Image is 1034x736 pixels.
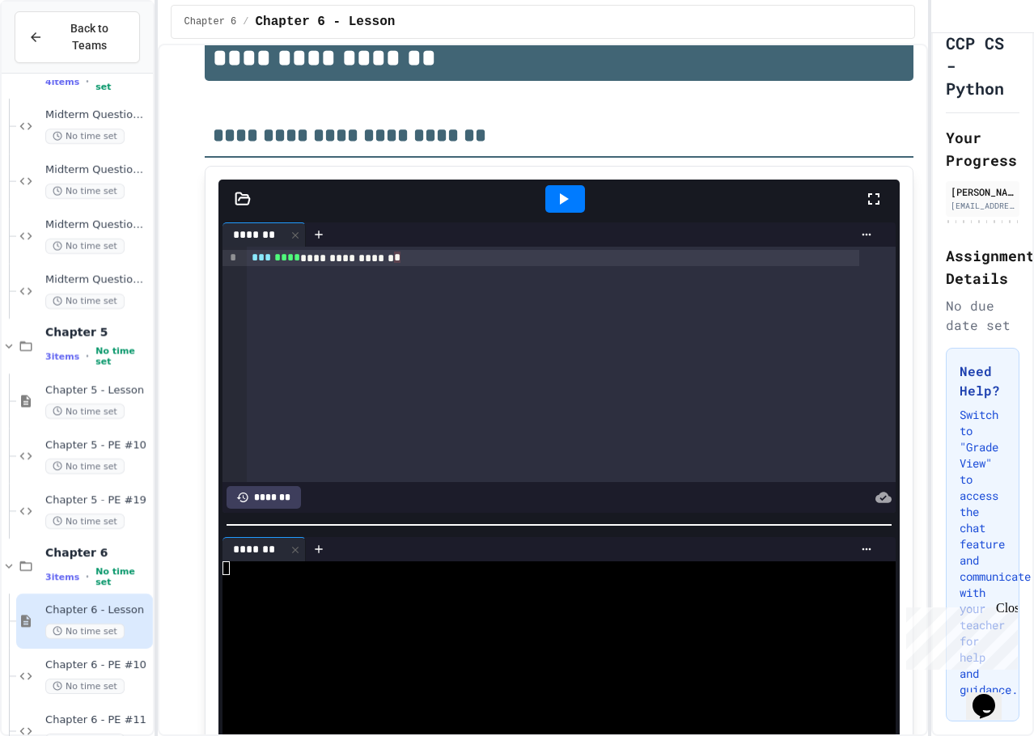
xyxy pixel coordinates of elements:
[45,514,125,529] span: No time set
[45,129,125,144] span: No time set
[45,383,150,397] span: Chapter 5 - Lesson
[45,77,79,87] span: 4 items
[946,296,1019,335] div: No due date set
[243,15,248,28] span: /
[45,352,79,362] span: 3 items
[45,459,125,474] span: No time set
[946,126,1019,171] h2: Your Progress
[45,325,150,340] span: Chapter 5
[960,362,1006,400] h3: Need Help?
[45,624,125,639] span: No time set
[45,572,79,582] span: 3 items
[45,603,150,617] span: Chapter 6 - Lesson
[86,350,89,363] span: •
[95,566,149,587] span: No time set
[45,184,125,199] span: No time set
[45,545,150,560] span: Chapter 6
[256,12,396,32] span: Chapter 6 - Lesson
[960,407,1006,698] p: Switch to "Grade View" to access the chat feature and communicate with your teacher for help and ...
[53,20,126,54] span: Back to Teams
[95,346,149,367] span: No time set
[6,6,112,103] div: Chat with us now!Close
[951,184,1015,199] div: [PERSON_NAME]
[900,601,1018,670] iframe: chat widget
[86,75,89,88] span: •
[45,294,125,309] span: No time set
[45,273,150,287] span: Midterm Question 4
[45,108,150,122] span: Midterm Question 1
[45,679,125,694] span: No time set
[966,671,1018,720] iframe: chat widget
[45,713,150,727] span: Chapter 6 - PE #11
[45,658,150,672] span: Chapter 6 - PE #10
[95,71,149,92] span: No time set
[946,32,1019,99] h1: CCP CS - Python
[45,438,150,452] span: Chapter 5 - PE #10
[15,11,140,63] button: Back to Teams
[946,244,1019,290] h2: Assignment Details
[951,200,1015,212] div: [EMAIL_ADDRESS][DOMAIN_NAME]
[45,239,125,254] span: No time set
[86,570,89,583] span: •
[45,404,125,419] span: No time set
[45,218,150,232] span: Midterm Question 3
[45,163,150,177] span: Midterm Question 2
[45,493,150,507] span: Chapter 5 - PE #19
[184,15,237,28] span: Chapter 6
